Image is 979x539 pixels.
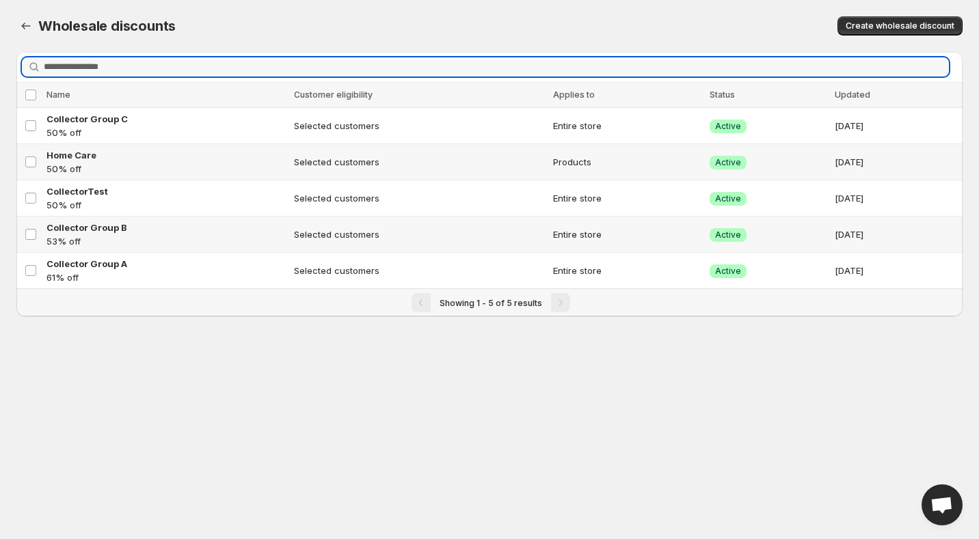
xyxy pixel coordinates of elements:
a: Home Care [46,148,286,162]
td: Products [549,144,706,180]
td: Entire store [549,108,706,144]
div: Open chat [922,484,963,525]
p: 53% off [46,234,286,248]
span: Active [715,193,741,204]
span: Wholesale discounts [38,18,176,34]
span: Home Care [46,150,96,161]
a: Collector Group C [46,112,286,126]
span: Applies to [553,89,595,100]
p: 50% off [46,126,286,139]
p: 50% off [46,198,286,212]
span: Status [710,89,735,100]
td: Selected customers [290,217,549,253]
td: Entire store [549,180,706,217]
span: Collector Group C [46,113,128,124]
a: Collector Group A [46,257,286,271]
span: Name [46,89,70,100]
span: Showing 1 - 5 of 5 results [440,298,542,308]
span: Updated [835,89,870,100]
span: Active [715,157,741,168]
td: [DATE] [831,217,963,253]
span: CollectorTest [46,186,108,197]
a: CollectorTest [46,184,286,198]
span: Collector Group A [46,258,127,269]
p: 50% off [46,162,286,176]
span: Collector Group B [46,222,127,233]
button: Back to dashboard [16,16,36,36]
span: Active [715,121,741,132]
button: Create wholesale discount [837,16,963,36]
span: Active [715,266,741,277]
span: Customer eligibility [294,89,373,100]
td: Entire store [549,253,706,289]
td: [DATE] [831,108,963,144]
td: Selected customers [290,253,549,289]
p: 61% off [46,271,286,284]
nav: Pagination [16,288,963,316]
td: [DATE] [831,180,963,217]
td: Entire store [549,217,706,253]
span: Create wholesale discount [846,20,954,31]
td: Selected customers [290,180,549,217]
span: Active [715,230,741,240]
a: Collector Group B [46,221,286,234]
td: [DATE] [831,253,963,289]
td: Selected customers [290,144,549,180]
td: [DATE] [831,144,963,180]
td: Selected customers [290,108,549,144]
